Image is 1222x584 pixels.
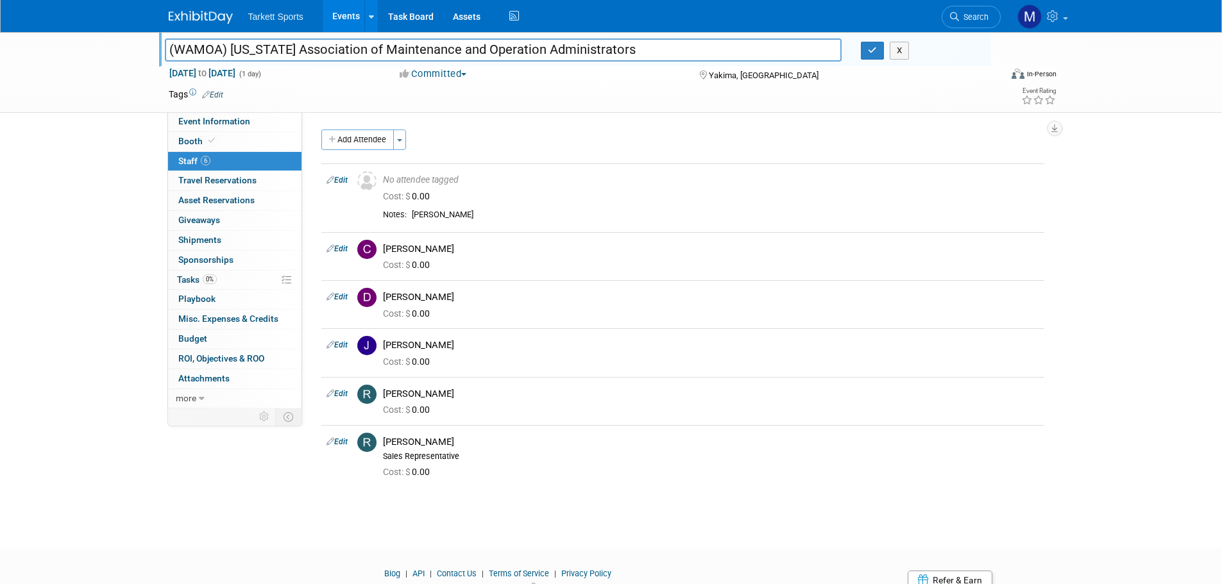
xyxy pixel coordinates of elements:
div: [PERSON_NAME] [383,243,1039,255]
span: to [196,68,208,78]
img: Unassigned-User-Icon.png [357,171,377,190]
a: Giveaways [168,211,301,230]
span: Cost: $ [383,467,412,477]
div: [PERSON_NAME] [412,210,1039,221]
span: Tarkett Sports [248,12,303,22]
div: Sales Representative [383,451,1039,462]
span: Staff [178,156,210,166]
span: | [479,569,487,578]
a: API [412,569,425,578]
span: Travel Reservations [178,175,257,185]
img: J.jpg [357,336,377,355]
div: [PERSON_NAME] [383,339,1039,351]
span: | [427,569,435,578]
span: Cost: $ [383,260,412,270]
div: Event Format [925,67,1057,86]
a: Privacy Policy [561,569,611,578]
div: In-Person [1026,69,1057,79]
div: [PERSON_NAME] [383,436,1039,448]
div: [PERSON_NAME] [383,388,1039,400]
td: Tags [169,88,223,101]
a: Sponsorships [168,251,301,270]
div: No attendee tagged [383,174,1039,186]
img: R.jpg [357,385,377,404]
a: Search [942,6,1001,28]
img: Mathieu Martel [1017,4,1042,29]
span: 6 [201,156,210,165]
a: Edit [327,389,348,398]
span: Cost: $ [383,356,412,367]
span: Yakima, [GEOGRAPHIC_DATA] [709,71,819,80]
div: Event Rating [1021,88,1056,94]
button: Committed [395,67,471,81]
a: Asset Reservations [168,191,301,210]
a: Travel Reservations [168,171,301,190]
span: 0.00 [383,191,435,201]
a: Tasks0% [168,271,301,290]
span: 0.00 [383,260,435,270]
span: Giveaways [178,215,220,225]
a: Edit [327,244,348,253]
a: Shipments [168,231,301,250]
span: Playbook [178,294,216,304]
a: Edit [327,437,348,446]
a: Edit [202,90,223,99]
a: more [168,389,301,408]
span: Search [959,12,989,22]
span: 0.00 [383,405,435,415]
span: Shipments [178,235,221,245]
span: Tasks [177,274,217,285]
span: 0% [203,274,217,284]
span: more [176,393,196,403]
a: Edit [327,176,348,185]
span: Cost: $ [383,191,412,201]
span: Sponsorships [178,254,233,265]
span: ROI, Objectives & ROO [178,353,264,363]
img: ExhibitDay [169,11,233,24]
span: [DATE] [DATE] [169,67,236,79]
span: Booth [178,136,217,146]
span: | [551,569,559,578]
a: Booth [168,132,301,151]
span: Attachments [178,373,230,383]
span: Event Information [178,116,250,126]
span: 0.00 [383,308,435,319]
div: [PERSON_NAME] [383,291,1039,303]
a: ROI, Objectives & ROO [168,349,301,369]
img: Format-Inperson.png [1012,69,1024,79]
span: Cost: $ [383,308,412,319]
button: Add Attendee [321,129,394,150]
img: D.jpg [357,288,377,307]
a: Contact Us [437,569,477,578]
span: Cost: $ [383,405,412,415]
img: R.jpg [357,433,377,452]
td: Toggle Event Tabs [275,408,301,425]
a: Playbook [168,290,301,309]
span: Budget [178,333,207,344]
span: 0.00 [383,467,435,477]
td: Personalize Event Tab Strip [253,408,276,425]
a: Blog [384,569,400,578]
a: Staff6 [168,152,301,171]
a: Terms of Service [489,569,549,578]
a: Edit [327,292,348,301]
a: Edit [327,340,348,349]
span: Asset Reservations [178,195,255,205]
a: Event Information [168,112,301,131]
button: X [890,42,910,60]
span: 0.00 [383,356,435,367]
div: Notes: [383,210,407,220]
span: Misc. Expenses & Credits [178,313,278,324]
a: Attachments [168,369,301,388]
i: Booth reservation complete [208,137,215,144]
span: (1 day) [238,70,261,78]
a: Misc. Expenses & Credits [168,310,301,329]
span: | [402,569,411,578]
a: Budget [168,330,301,349]
img: C.jpg [357,240,377,259]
